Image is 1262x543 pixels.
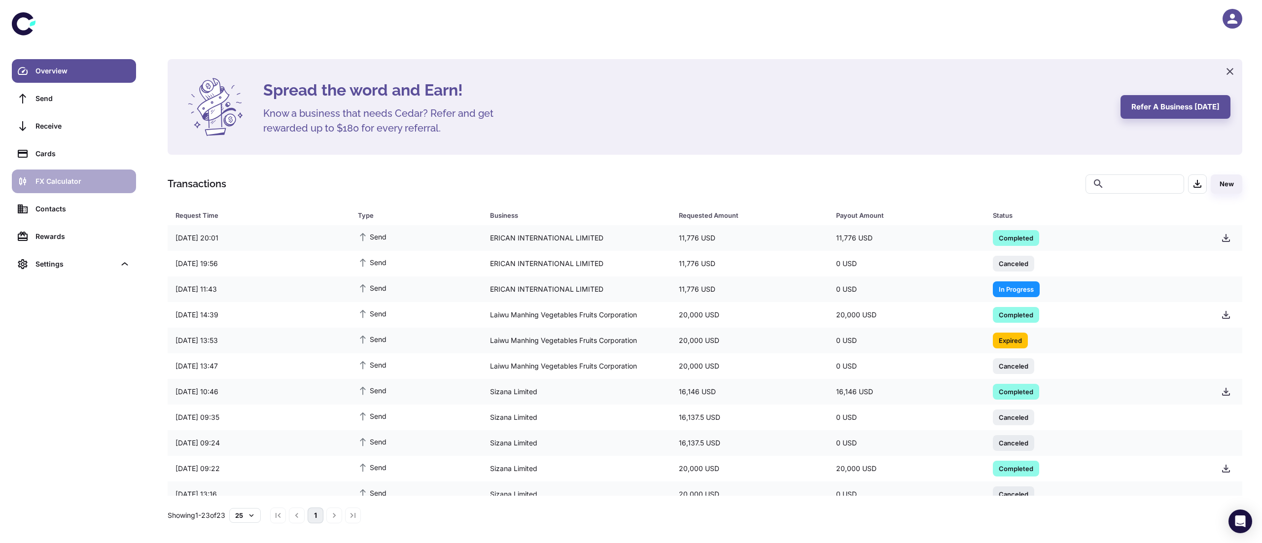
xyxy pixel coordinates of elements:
div: Sizana Limited [482,459,671,478]
div: 16,137.5 USD [671,408,828,427]
div: Sizana Limited [482,485,671,504]
div: Sizana Limited [482,408,671,427]
div: Contacts [35,204,130,214]
div: 20,000 USD [828,459,985,478]
div: ERICAN INTERNATIONAL LIMITED [482,280,671,299]
div: Sizana Limited [482,434,671,452]
div: 16,137.5 USD [671,434,828,452]
div: 20,000 USD [671,305,828,324]
div: 11,776 USD [671,280,828,299]
div: Settings [35,259,115,270]
div: ERICAN INTERNATIONAL LIMITED [482,229,671,247]
a: FX Calculator [12,170,136,193]
span: Canceled [993,361,1034,371]
div: [DATE] 09:35 [168,408,350,427]
span: Status [993,208,1201,222]
div: Requested Amount [679,208,811,222]
span: Type [358,208,478,222]
div: [DATE] 20:01 [168,229,350,247]
div: 0 USD [828,331,985,350]
p: Showing 1-23 of 23 [168,510,225,521]
div: Open Intercom Messenger [1228,509,1252,533]
h5: Know a business that needs Cedar? Refer and get rewarded up to $180 for every referral. [263,106,510,136]
div: 20,000 USD [828,305,985,324]
button: page 1 [308,508,323,523]
span: Send [358,231,386,242]
div: 11,776 USD [671,229,828,247]
div: 0 USD [828,485,985,504]
div: [DATE] 13:47 [168,357,350,375]
a: Receive [12,114,136,138]
button: 25 [229,508,261,523]
a: Send [12,87,136,110]
div: Cards [35,148,130,159]
h4: Spread the word and Earn! [263,78,1109,102]
span: Canceled [993,258,1034,268]
div: [DATE] 11:43 [168,280,350,299]
span: Send [358,282,386,293]
span: Expired [993,335,1028,345]
a: Cards [12,142,136,166]
div: Type [358,208,465,222]
div: 0 USD [828,254,985,273]
div: [DATE] 14:39 [168,305,350,324]
span: Send [358,436,386,447]
div: ERICAN INTERNATIONAL LIMITED [482,254,671,273]
div: Settings [12,252,136,276]
span: Send [358,410,386,421]
nav: pagination navigation [269,508,362,523]
span: In Progress [993,284,1040,294]
div: 0 USD [828,357,985,375]
span: Completed [993,386,1039,396]
div: [DATE] 19:56 [168,254,350,273]
span: Send [358,334,386,344]
div: 11,776 USD [828,229,985,247]
div: [DATE] 09:24 [168,434,350,452]
div: Rewards [35,231,130,242]
span: Canceled [993,489,1034,499]
span: Send [358,462,386,473]
span: Canceled [993,438,1034,447]
div: Laiwu Manhing Vegetables Fruits Corporation [482,331,671,350]
div: 16,146 USD [828,382,985,401]
button: Refer a business [DATE] [1121,95,1230,119]
span: Send [358,487,386,498]
div: Overview [35,66,130,76]
div: 0 USD [828,408,985,427]
div: 11,776 USD [671,254,828,273]
div: 0 USD [828,280,985,299]
div: [DATE] 09:22 [168,459,350,478]
a: Contacts [12,197,136,221]
span: Completed [993,233,1039,242]
h1: Transactions [168,176,226,191]
div: Receive [35,121,130,132]
span: Request Time [175,208,346,222]
span: Send [358,385,386,396]
div: Status [993,208,1189,222]
div: Request Time [175,208,333,222]
div: Payout Amount [836,208,969,222]
div: 20,000 USD [671,485,828,504]
div: Sizana Limited [482,382,671,401]
a: Overview [12,59,136,83]
span: Payout Amount [836,208,982,222]
div: 16,146 USD [671,382,828,401]
span: Send [358,359,386,370]
div: 20,000 USD [671,357,828,375]
div: FX Calculator [35,176,130,187]
span: Canceled [993,412,1034,422]
span: Completed [993,463,1039,473]
div: Send [35,93,130,104]
div: [DATE] 13:53 [168,331,350,350]
span: Requested Amount [679,208,824,222]
div: Laiwu Manhing Vegetables Fruits Corporation [482,305,671,324]
span: Completed [993,309,1039,319]
span: Send [358,308,386,319]
button: New [1211,174,1242,194]
div: 0 USD [828,434,985,452]
div: [DATE] 13:16 [168,485,350,504]
div: 20,000 USD [671,331,828,350]
span: Send [358,257,386,268]
a: Rewards [12,225,136,248]
div: Laiwu Manhing Vegetables Fruits Corporation [482,357,671,375]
